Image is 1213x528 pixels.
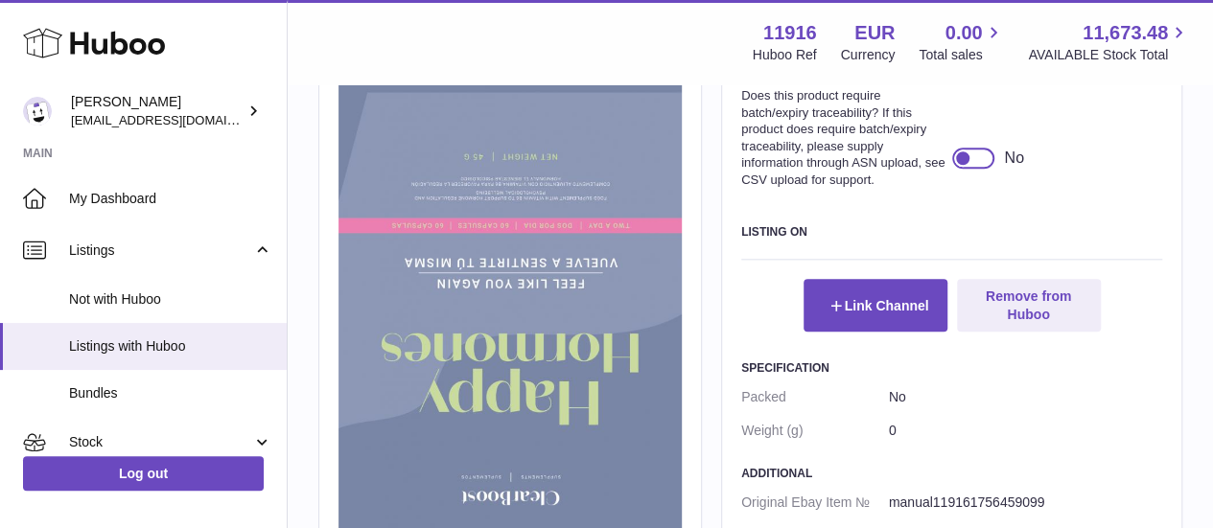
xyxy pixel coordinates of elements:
[1028,20,1190,64] a: 11,673.48 AVAILABLE Stock Total
[23,97,52,126] img: internalAdmin-11916@internal.huboo.com
[1083,20,1168,46] span: 11,673.48
[23,456,264,491] a: Log out
[841,46,896,64] div: Currency
[889,380,1162,414] dd: No
[741,61,952,195] dt: Is Batched
[741,380,889,414] dt: Packed
[854,20,895,46] strong: EUR
[763,20,817,46] strong: 11916
[741,224,1162,240] h3: Listing On
[69,241,252,260] span: Listings
[69,290,272,309] span: Not with Huboo
[69,337,272,356] span: Listings with Huboo
[69,384,272,402] span: Bundles
[71,93,244,129] div: [PERSON_NAME]
[741,466,1162,481] h3: Additional
[741,414,889,448] dt: Weight (g)
[889,414,1162,448] dd: 0
[69,433,252,451] span: Stock
[945,20,983,46] span: 0.00
[741,87,947,188] strong: Does this product require batch/expiry traceability? If this product does require batch/expiry tr...
[741,360,1162,376] h3: Specification
[1028,46,1190,64] span: AVAILABLE Stock Total
[753,46,817,64] div: Huboo Ref
[69,190,272,208] span: My Dashboard
[804,279,947,331] button: Link Channel
[71,112,282,127] span: [EMAIL_ADDRESS][DOMAIN_NAME]
[741,486,889,519] dt: Original Ebay Item №
[919,20,1004,64] a: 0.00 Total sales
[919,46,1004,64] span: Total sales
[957,279,1101,331] button: Remove from Huboo
[1004,148,1023,169] div: No
[889,486,1162,519] dd: manual119161756459099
